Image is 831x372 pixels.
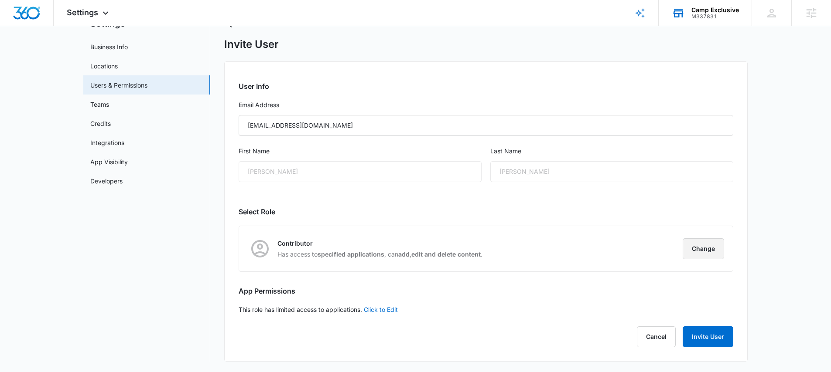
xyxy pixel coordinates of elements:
span: Settings [67,8,98,17]
img: logo_orange.svg [14,14,21,21]
img: tab_keywords_by_traffic_grey.svg [87,51,94,57]
a: Locations [90,61,118,71]
a: Users & Permissions [90,81,147,90]
a: App Visibility [90,157,128,166]
button: Cancel [637,326,676,347]
strong: specified applications [318,250,384,258]
a: Business Info [90,42,128,51]
a: Teams [90,100,109,109]
label: First Name [239,146,482,156]
h2: Select Role [239,206,733,217]
img: tab_domain_overview_orange.svg [24,51,31,57]
div: v 4.0.25 [24,14,43,21]
div: Keywords by Traffic [96,51,147,57]
img: website_grey.svg [14,23,21,30]
button: Invite User [683,326,733,347]
button: Change [683,238,724,259]
p: Has access to , can , . [277,250,482,259]
a: Developers [90,176,123,186]
div: account name [691,7,739,14]
label: Email Address [239,100,733,110]
h2: User Info [239,81,733,91]
div: Domain: [DOMAIN_NAME] [23,23,96,30]
h2: App Permissions [239,286,733,296]
strong: edit and delete content [411,250,481,258]
div: This role has limited access to applications. [224,61,748,362]
strong: add [398,250,410,258]
p: Contributor [277,239,482,248]
a: Credits [90,119,111,128]
div: Domain Overview [33,51,78,57]
label: Last Name [490,146,733,156]
div: account id [691,14,739,20]
h1: Invite User [224,38,279,51]
a: Integrations [90,138,124,147]
a: Click to Edit [364,306,398,313]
